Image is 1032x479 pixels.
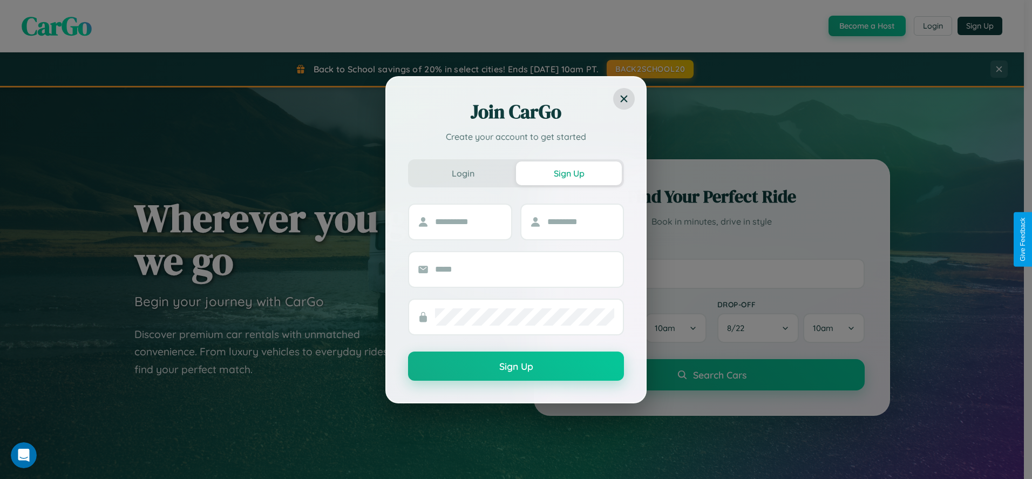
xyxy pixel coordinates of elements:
[516,161,622,185] button: Sign Up
[410,161,516,185] button: Login
[408,130,624,143] p: Create your account to get started
[408,352,624,381] button: Sign Up
[1019,218,1027,261] div: Give Feedback
[11,442,37,468] iframe: Intercom live chat
[408,99,624,125] h2: Join CarGo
